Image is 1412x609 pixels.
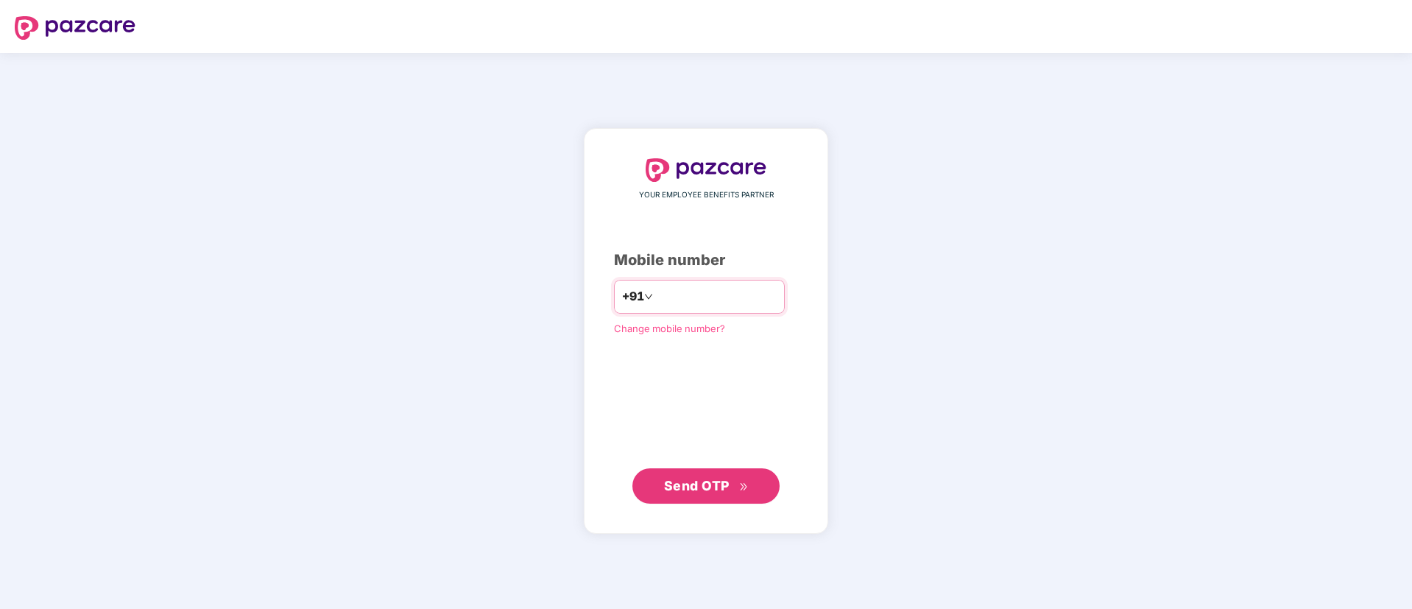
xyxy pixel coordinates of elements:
[614,323,725,334] a: Change mobile number?
[632,468,780,504] button: Send OTPdouble-right
[644,292,653,301] span: down
[664,478,730,493] span: Send OTP
[622,287,644,306] span: +91
[614,249,798,272] div: Mobile number
[15,16,135,40] img: logo
[739,482,749,492] span: double-right
[639,189,774,201] span: YOUR EMPLOYEE BENEFITS PARTNER
[646,158,766,182] img: logo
